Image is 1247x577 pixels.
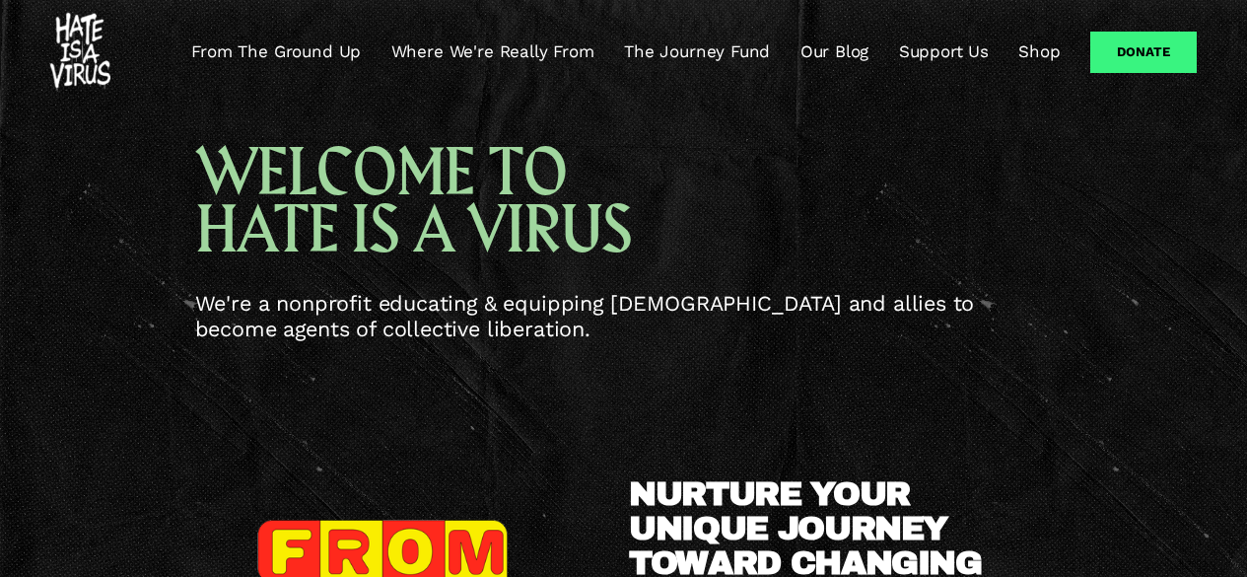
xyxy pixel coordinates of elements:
a: The Journey Fund [624,40,770,64]
a: Support Us [899,40,989,64]
span: We're a nonprofit educating & equipping [DEMOGRAPHIC_DATA] and allies to become agents of collect... [195,291,982,341]
a: Our Blog [800,40,869,64]
img: #HATEISAVIRUS [50,13,110,92]
span: WELCOME TO HATE IS A VIRUS [195,132,632,272]
a: From The Ground Up [191,40,361,64]
a: Where We're Really From [391,40,594,64]
a: Shop [1018,40,1060,64]
a: Donate [1090,32,1197,73]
